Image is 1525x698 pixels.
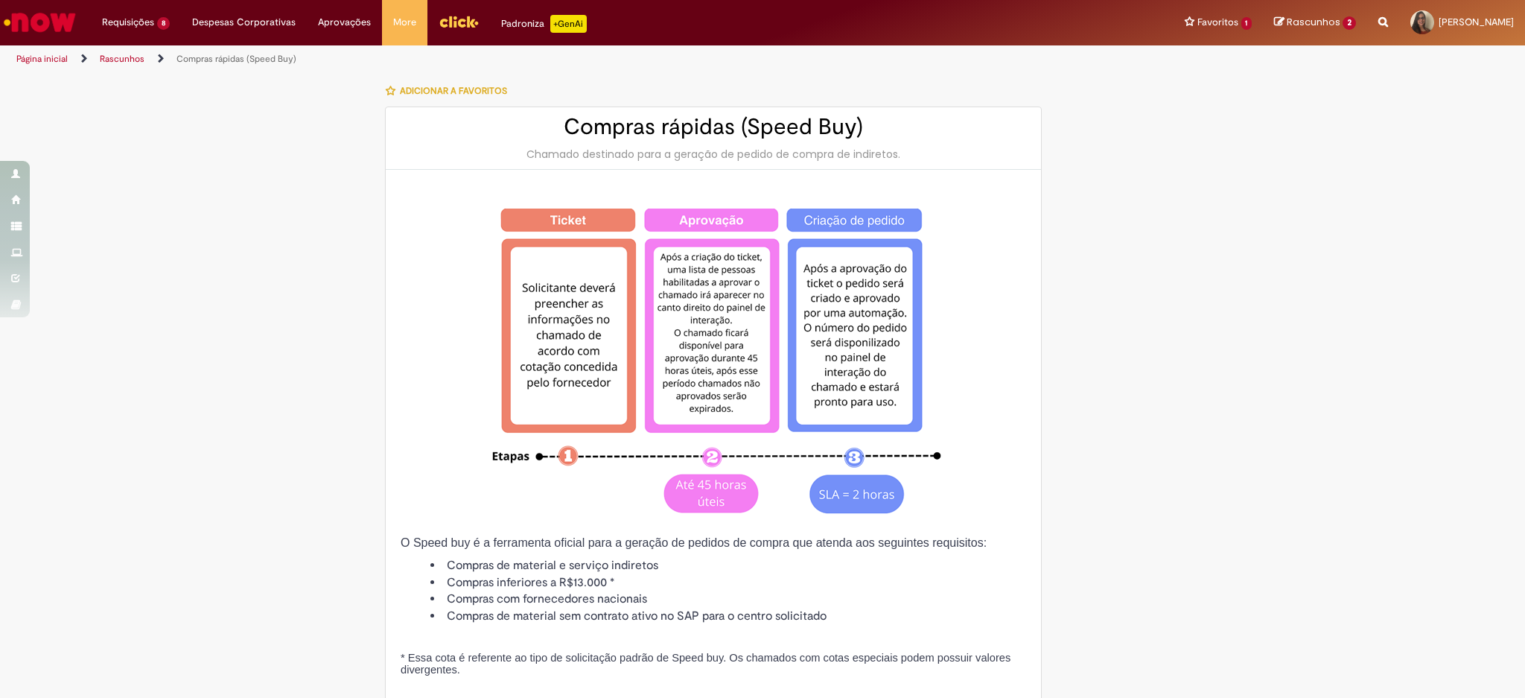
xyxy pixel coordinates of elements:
[1274,16,1356,30] a: Rascunhos
[439,10,479,33] img: click_logo_yellow_360x200.png
[401,652,1010,676] span: * Essa cota é referente ao tipo de solicitação padrão de Speed buy. Os chamados com cotas especia...
[1197,15,1238,30] span: Favoritos
[385,75,515,107] button: Adicionar a Favoritos
[100,53,144,65] a: Rascunhos
[393,15,416,30] span: More
[16,53,68,65] a: Página inicial
[192,15,296,30] span: Despesas Corporativas
[157,17,170,30] span: 8
[1343,16,1356,30] span: 2
[430,591,1026,608] li: Compras com fornecedores nacionais
[1,7,78,37] img: ServiceNow
[1287,15,1340,29] span: Rascunhos
[318,15,371,30] span: Aprovações
[550,15,587,33] p: +GenAi
[176,53,296,65] a: Compras rápidas (Speed Buy)
[1241,17,1252,30] span: 1
[400,85,507,97] span: Adicionar a Favoritos
[430,574,1026,591] li: Compras inferiores a R$13.000 *
[430,608,1026,625] li: Compras de material sem contrato ativo no SAP para o centro solicitado
[1439,16,1514,28] span: [PERSON_NAME]
[501,15,587,33] div: Padroniza
[430,557,1026,574] li: Compras de material e serviço indiretos
[102,15,154,30] span: Requisições
[401,115,1026,139] h2: Compras rápidas (Speed Buy)
[401,536,987,549] span: O Speed buy é a ferramenta oficial para a geração de pedidos de compra que atenda aos seguintes r...
[401,147,1026,162] div: Chamado destinado para a geração de pedido de compra de indiretos.
[11,45,1005,73] ul: Trilhas de página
